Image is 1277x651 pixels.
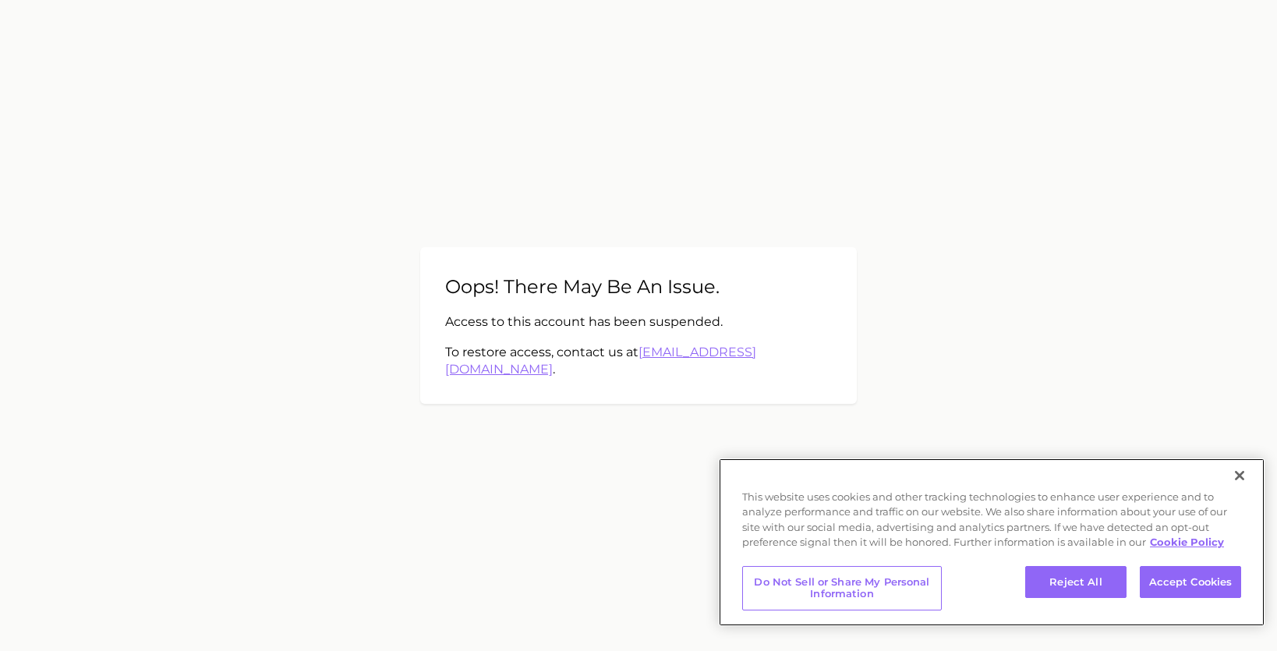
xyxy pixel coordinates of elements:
[1150,536,1224,548] a: More information about your privacy, opens in a new tab
[1025,566,1127,599] button: Reject All
[719,458,1265,626] div: Privacy
[719,458,1265,626] div: Cookie banner
[742,566,942,610] button: Do Not Sell or Share My Personal Information, Opens the preference center dialog
[445,313,832,331] p: Access to this account has been suspended.
[719,490,1265,558] div: This website uses cookies and other tracking technologies to enhance user experience and to analy...
[1222,458,1257,493] button: Close
[1140,566,1241,599] button: Accept Cookies
[445,344,832,379] p: To restore access, contact us at .
[445,275,832,298] h2: Oops! There may be an issue.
